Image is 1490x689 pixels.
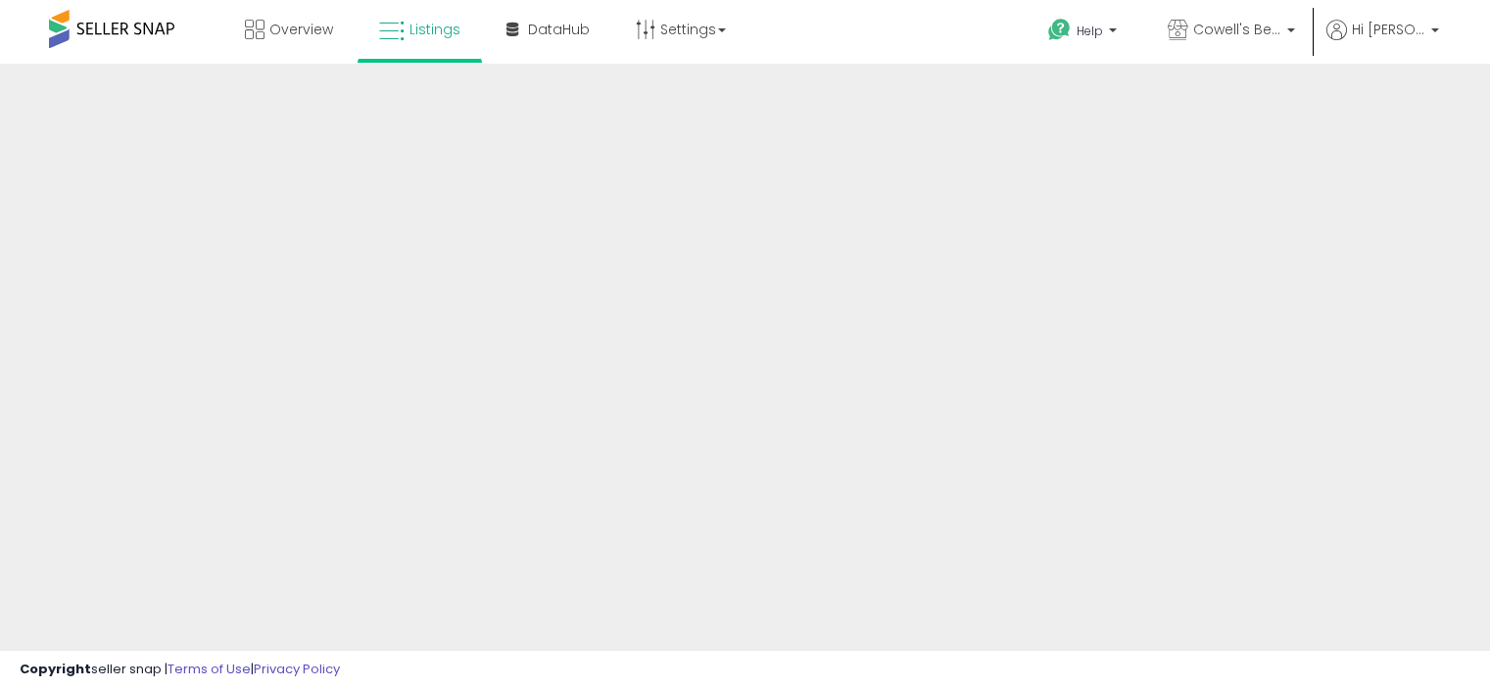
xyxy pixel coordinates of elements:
span: Overview [269,20,333,39]
strong: Copyright [20,660,91,678]
span: Cowell's Beach N' Bikini [GEOGRAPHIC_DATA] [1193,20,1281,39]
a: Hi [PERSON_NAME] [1326,20,1439,64]
a: Help [1033,3,1136,64]
i: Get Help [1047,18,1072,42]
a: Terms of Use [168,660,251,678]
span: Help [1077,23,1103,39]
span: DataHub [528,20,590,39]
span: Listings [409,20,460,39]
div: seller snap | | [20,661,340,679]
span: Hi [PERSON_NAME] [1352,20,1425,39]
a: Privacy Policy [254,660,340,678]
